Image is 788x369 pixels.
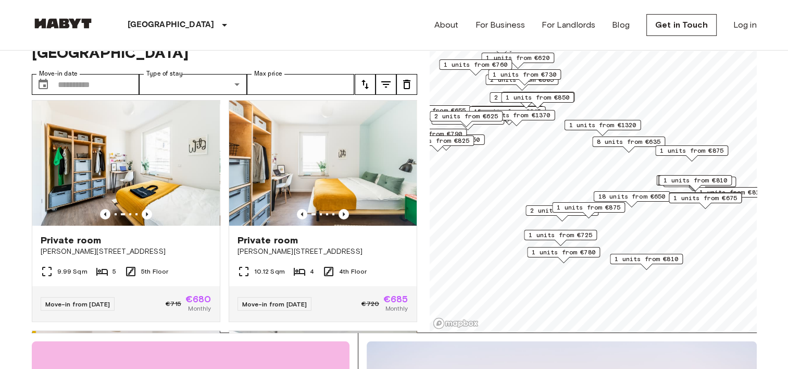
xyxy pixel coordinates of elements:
[612,19,630,31] a: Blog
[434,19,459,31] a: About
[660,146,723,155] span: 1 units from €875
[488,69,561,85] div: Map marker
[669,193,742,209] div: Map marker
[502,92,574,108] div: Map marker
[361,299,379,309] span: €720
[185,294,211,304] span: €680
[434,112,498,121] span: 2 units from €625
[610,254,683,270] div: Map marker
[430,14,757,333] canvas: Map
[439,59,512,76] div: Map marker
[396,74,417,95] button: tune
[412,135,480,144] span: 1 units from €1150
[552,202,625,218] div: Map marker
[598,192,665,201] span: 18 units from €650
[486,53,549,63] span: 1 units from €620
[475,19,525,31] a: For Business
[658,175,731,191] div: Map marker
[669,192,742,208] div: Map marker
[237,247,408,257] span: [PERSON_NAME][STREET_ADDRESS]
[493,70,556,79] span: 1 units from €730
[569,120,636,130] span: 1 units from €1320
[112,267,116,276] span: 5
[470,106,543,122] div: Map marker
[32,18,94,29] img: Habyt
[142,209,152,219] button: Previous image
[664,176,727,185] span: 1 units from €810
[557,203,620,212] span: 1 units from €875
[128,19,215,31] p: [GEOGRAPHIC_DATA]
[593,191,670,207] div: Map marker
[376,74,396,95] button: tune
[41,247,211,257] span: [PERSON_NAME][STREET_ADDRESS]
[659,175,732,191] div: Map marker
[506,93,569,102] span: 1 units from €850
[406,136,469,145] span: 1 units from €825
[663,177,736,193] div: Map marker
[229,101,417,226] img: Marketing picture of unit DE-01-08-019-03Q
[166,299,181,309] span: €715
[32,100,220,322] a: Previous imagePrevious imagePrivate room[PERSON_NAME][STREET_ADDRESS]9.99 Sqm55th FloorMove-in fr...
[141,267,168,276] span: 5th Floor
[597,137,660,146] span: 8 units from €635
[339,209,349,219] button: Previous image
[542,19,595,31] a: For Landlords
[254,267,285,276] span: 10.12 Sqm
[444,60,507,69] span: 1 units from €760
[592,137,665,153] div: Map marker
[188,304,211,313] span: Monthly
[32,101,220,226] img: Marketing picture of unit DE-01-08-020-03Q
[478,110,555,126] div: Map marker
[526,205,598,222] div: Map marker
[45,300,110,308] span: Move-in from [DATE]
[564,120,641,136] div: Map marker
[146,69,183,78] label: Type of stay
[646,14,717,36] a: Get in Touch
[310,267,314,276] span: 4
[398,106,466,115] span: 20 units from €655
[398,129,462,139] span: 1 units from €790
[469,106,545,122] div: Map marker
[433,317,479,329] a: Mapbox logo
[733,19,757,31] a: Log in
[339,267,367,276] span: 4th Floor
[485,75,558,91] div: Map marker
[385,304,408,313] span: Monthly
[254,69,282,78] label: Max price
[237,234,298,247] span: Private room
[656,175,729,191] div: Map marker
[430,111,503,127] div: Map marker
[532,248,595,257] span: 1 units from €780
[529,230,592,240] span: 1 units from €725
[39,69,78,78] label: Move-in date
[383,294,408,304] span: €685
[473,107,541,116] span: 12 units from €645
[355,74,376,95] button: tune
[394,105,470,121] div: Map marker
[229,100,417,322] a: Marketing picture of unit DE-01-08-019-03QPrevious imagePrevious imagePrivate room[PERSON_NAME][S...
[100,209,110,219] button: Previous image
[483,110,550,120] span: 1 units from €1370
[33,74,54,95] button: Choose date
[57,267,87,276] span: 9.99 Sqm
[401,136,474,152] div: Map marker
[655,145,728,162] div: Map marker
[41,234,102,247] span: Private room
[527,247,600,263] div: Map marker
[297,209,307,219] button: Previous image
[524,230,597,246] div: Map marker
[501,92,574,108] div: Map marker
[490,92,562,108] div: Map marker
[673,193,737,203] span: 1 units from €675
[242,300,307,308] span: Move-in from [DATE]
[481,53,554,69] div: Map marker
[530,206,594,215] span: 2 units from €865
[408,134,484,151] div: Map marker
[494,93,558,102] span: 2 units from €655
[394,129,467,145] div: Map marker
[615,254,678,264] span: 1 units from €810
